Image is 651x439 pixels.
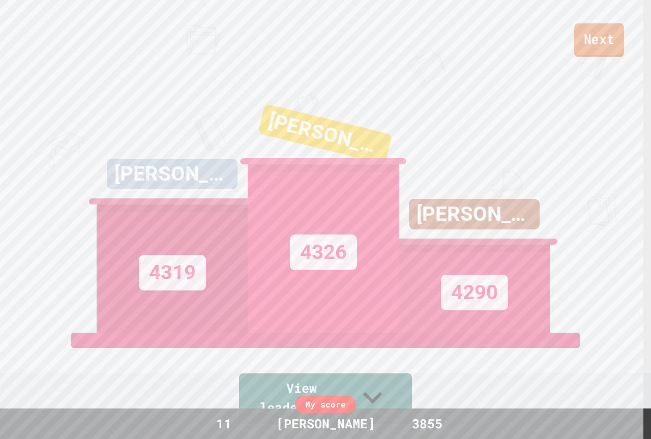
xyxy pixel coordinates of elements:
div: 4290 [441,275,508,310]
div: 4319 [139,255,206,290]
a: Next [574,23,624,57]
a: View leaderboard [239,373,412,424]
div: [PERSON_NAME] [258,104,392,164]
div: 11 [186,414,262,433]
div: [PERSON_NAME] [266,414,386,433]
div: [PERSON_NAME] [409,199,540,229]
div: My score [295,396,356,413]
div: 3855 [389,414,465,433]
div: 4326 [290,235,357,270]
div: [PERSON_NAME] [107,159,238,189]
